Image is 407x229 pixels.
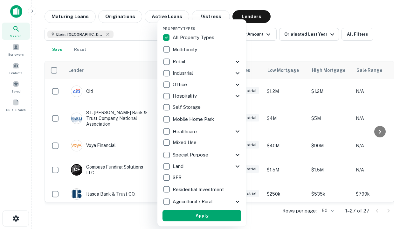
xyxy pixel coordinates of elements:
[173,58,187,66] p: Retail
[162,196,241,207] div: Agricultural / Rural
[173,81,188,88] p: Office
[173,186,225,193] p: Residential Investment
[173,34,216,41] p: All Property Types
[173,198,214,205] p: Agricultural / Rural
[162,126,241,137] div: Healthcare
[162,79,241,90] div: Office
[173,92,198,100] p: Hospitality
[173,163,185,170] p: Land
[162,210,241,221] button: Apply
[173,46,198,53] p: Multifamily
[173,139,198,146] p: Mixed Use
[173,103,202,111] p: Self Storage
[173,69,194,77] p: Industrial
[162,67,241,79] div: Industrial
[162,149,241,161] div: Special Purpose
[162,56,241,67] div: Retail
[162,161,241,172] div: Land
[162,90,241,102] div: Hospitality
[173,151,210,159] p: Special Purpose
[173,115,215,123] p: Mobile Home Park
[173,128,198,135] p: Healthcare
[375,178,407,209] iframe: Chat Widget
[162,27,195,31] span: Property Types
[173,174,183,181] p: SFR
